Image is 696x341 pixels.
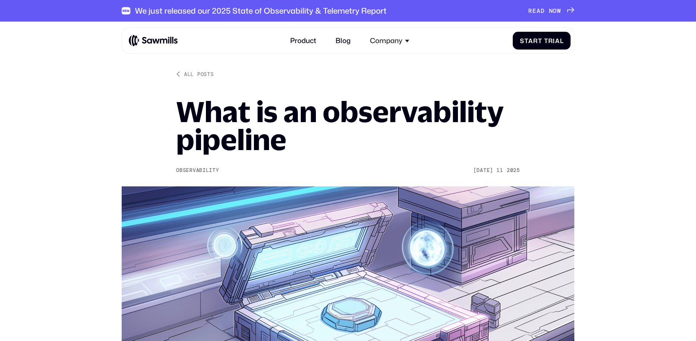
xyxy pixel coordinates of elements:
span: R [528,7,532,14]
h1: What is an observability pipeline [176,98,520,154]
span: A [537,7,541,14]
a: All posts [176,71,213,77]
div: 2025 [507,167,520,174]
span: E [532,7,537,14]
div: Observability [176,167,219,174]
span: N [549,7,553,14]
div: [DATE] [473,167,493,174]
div: Company [370,36,402,45]
span: T [544,37,548,44]
span: t [538,37,542,44]
span: r [533,37,538,44]
a: StartTrial [513,32,571,50]
a: Blog [330,31,356,50]
span: l [560,37,564,44]
div: All posts [184,71,213,77]
span: t [524,37,529,44]
a: READNOW [528,7,574,14]
div: We just released our 2025 State of Observability & Telemetry Report [135,6,387,15]
span: a [555,37,560,44]
div: Company [365,31,415,50]
span: W [557,7,561,14]
a: Product [285,31,322,50]
span: i [553,37,555,44]
span: O [553,7,557,14]
div: 11 [496,167,503,174]
span: a [528,37,533,44]
span: D [541,7,545,14]
span: r [548,37,553,44]
span: S [520,37,524,44]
